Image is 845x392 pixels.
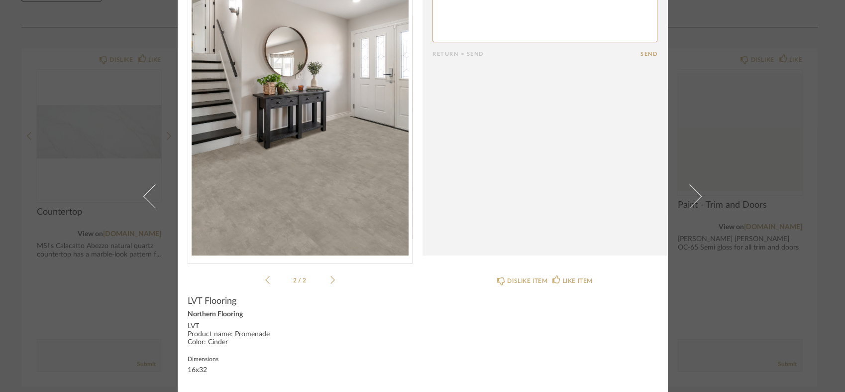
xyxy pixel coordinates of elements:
button: Send [640,51,657,57]
div: LVT Product name: Promenade Color: Cinder [188,323,413,347]
div: DISLIKE ITEM [507,276,547,286]
div: LIKE ITEM [562,276,592,286]
span: 2 [303,277,308,283]
label: Dimensions [188,355,218,363]
div: Northern Flooring [188,311,413,319]
span: 2 [293,277,298,283]
span: LVT Flooring [188,296,236,307]
span: / [298,277,303,283]
div: Return = Send [432,51,640,57]
div: 16x32 [188,367,218,375]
